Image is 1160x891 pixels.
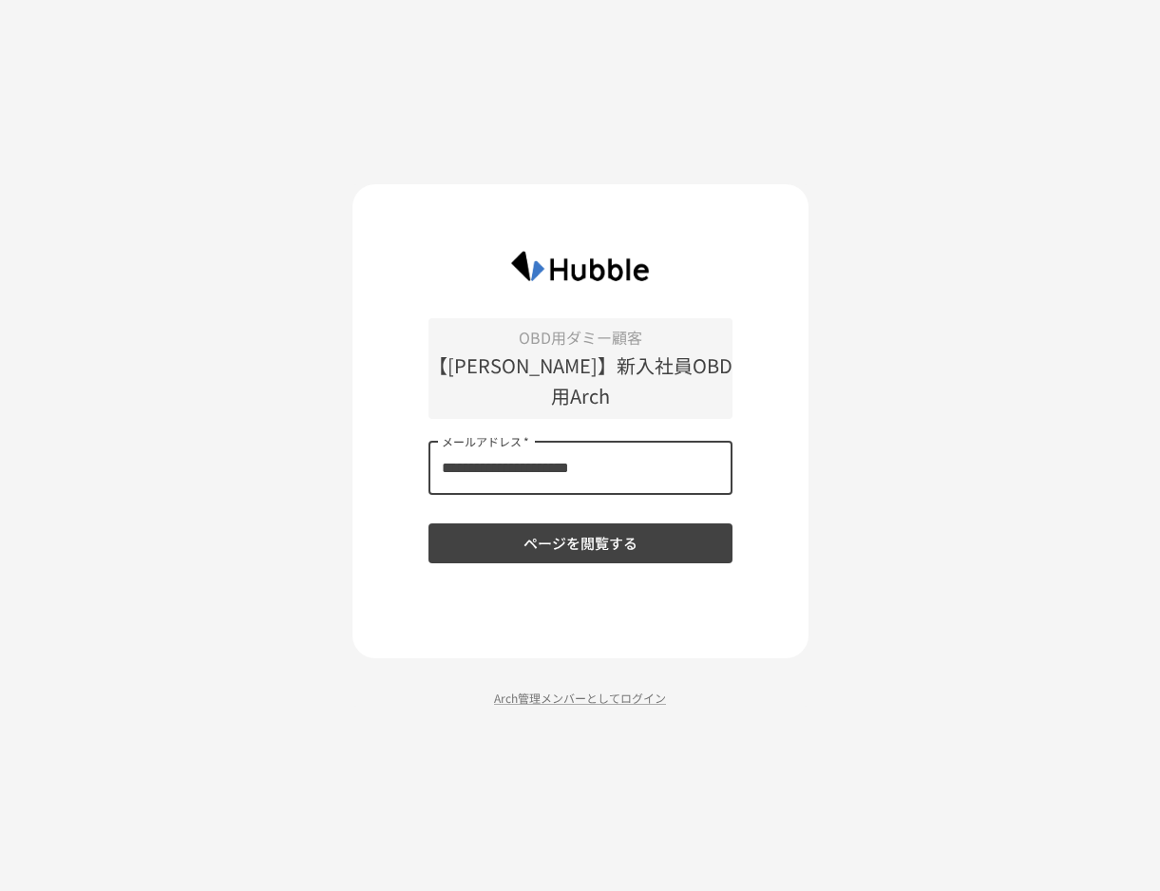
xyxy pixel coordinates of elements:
p: 【[PERSON_NAME]】新入社員OBD用Arch [428,351,732,411]
button: ページを閲覧する [428,523,732,563]
img: HzDRNkGCf7KYO4GfwKnzITak6oVsp5RHeZBEM1dQFiQ [494,241,666,291]
p: OBD用ダミー顧客 [428,326,732,351]
p: Arch管理メンバーとしてログイン [352,689,808,707]
label: メールアドレス [442,433,529,449]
